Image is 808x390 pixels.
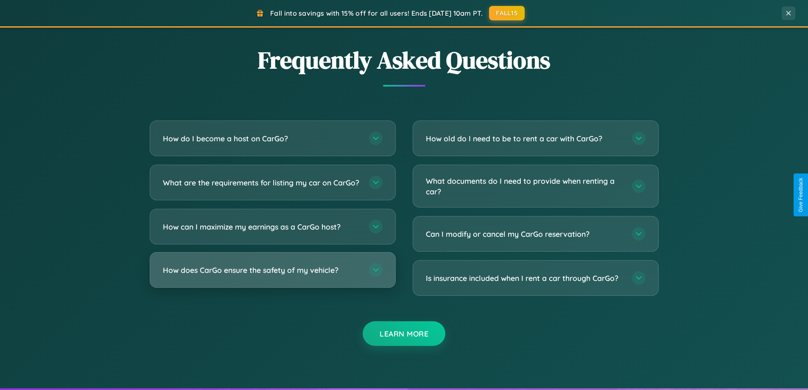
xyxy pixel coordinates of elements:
[426,229,623,239] h3: Can I modify or cancel my CarGo reservation?
[363,321,445,346] button: Learn More
[426,176,623,196] h3: What documents do I need to provide when renting a car?
[798,178,804,212] div: Give Feedback
[150,44,659,76] h2: Frequently Asked Questions
[270,9,483,17] span: Fall into savings with 15% off for all users! Ends [DATE] 10am PT.
[163,222,361,232] h3: How can I maximize my earnings as a CarGo host?
[163,133,361,144] h3: How do I become a host on CarGo?
[163,177,361,188] h3: What are the requirements for listing my car on CarGo?
[489,6,525,20] button: FALL15
[426,273,623,283] h3: Is insurance included when I rent a car through CarGo?
[163,265,361,275] h3: How does CarGo ensure the safety of my vehicle?
[426,133,623,144] h3: How old do I need to be to rent a car with CarGo?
